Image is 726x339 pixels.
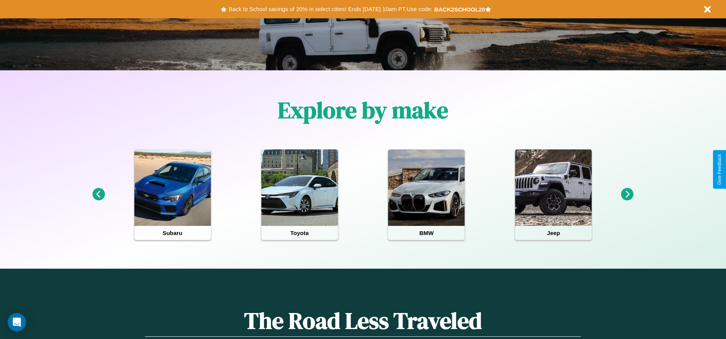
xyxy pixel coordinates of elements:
h4: Jeep [515,226,592,240]
div: Open Intercom Messenger [8,313,26,331]
div: Give Feedback [717,154,722,185]
h1: Explore by make [278,94,448,126]
h4: BMW [388,226,465,240]
button: Back to School savings of 20% in select cities! Ends [DATE] 10am PT.Use code: [227,4,434,15]
h4: Subaru [134,226,211,240]
b: BACK2SCHOOL20 [434,6,485,13]
h1: The Road Less Traveled [145,305,581,337]
h4: Toyota [261,226,338,240]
